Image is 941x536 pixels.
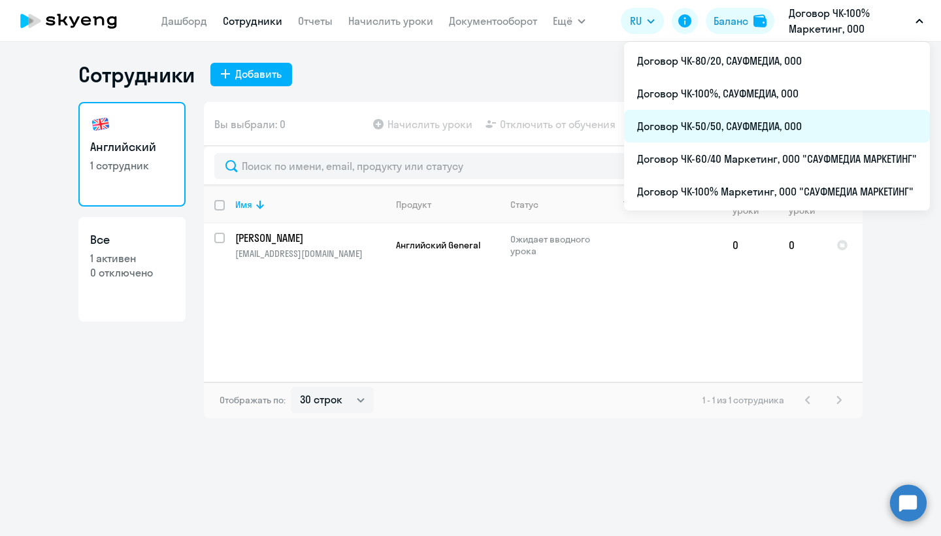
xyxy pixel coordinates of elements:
span: Отображать по: [220,394,286,406]
a: Дашборд [161,14,207,27]
div: Статус [510,199,600,210]
span: 1 - 1 из 1 сотрудника [702,394,784,406]
td: 0 [778,224,826,267]
button: Ещё [553,8,586,34]
input: Поиск по имени, email, продукту или статусу [214,153,852,179]
div: Продукт [396,199,431,210]
p: 1 активен [90,251,174,265]
button: Добавить [210,63,292,86]
a: [PERSON_NAME] [235,231,385,245]
img: balance [753,14,767,27]
a: Английский1 сотрудник [78,102,186,207]
button: RU [621,8,664,34]
div: Текущий уровень [611,199,721,210]
a: Все1 активен0 отключено [78,217,186,322]
h3: Все [90,231,174,248]
p: 0 отключено [90,265,174,280]
span: Ещё [553,13,572,29]
div: Имя [235,199,252,210]
h1: Сотрудники [78,61,195,88]
img: english [90,114,111,135]
a: Начислить уроки [348,14,433,27]
a: Сотрудники [223,14,282,27]
div: Продукт [396,199,499,210]
p: [PERSON_NAME] [235,231,383,245]
button: Договор ЧК-100% Маркетинг, ООО "САУФМЕДИА МАРКЕТИНГ" [782,5,930,37]
p: [EMAIL_ADDRESS][DOMAIN_NAME] [235,248,385,260]
div: Добавить [235,66,282,82]
span: RU [630,13,642,29]
span: Вы выбрали: 0 [214,116,286,132]
p: 1 сотрудник [90,158,174,173]
ul: Ещё [624,42,930,210]
p: Договор ЧК-100% Маркетинг, ООО "САУФМЕДИА МАРКЕТИНГ" [789,5,910,37]
div: Текущий уровень [623,199,698,210]
a: Документооборот [449,14,537,27]
h3: Английский [90,139,174,156]
p: Ожидает вводного урока [510,233,600,257]
div: Имя [235,199,385,210]
span: Английский General [396,239,480,251]
td: 0 [722,224,778,267]
div: Статус [510,199,538,210]
a: Отчеты [298,14,333,27]
div: Баланс [714,13,748,29]
button: Балансbalance [706,8,774,34]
